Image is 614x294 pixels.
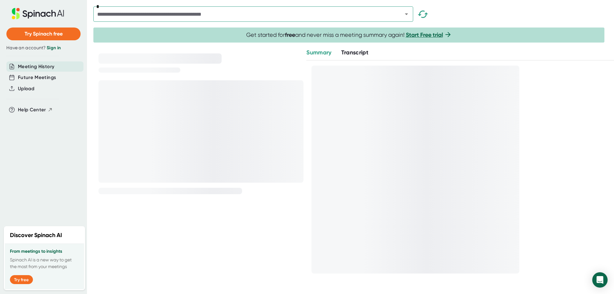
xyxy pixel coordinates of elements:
div: Have an account? [6,45,81,51]
div: Open Intercom Messenger [592,272,608,288]
a: Start Free trial [406,31,443,38]
p: Spinach AI is a new way to get the most from your meetings [10,257,79,270]
span: Summary [306,49,331,56]
span: Transcript [341,49,369,56]
span: Try Spinach free [25,31,63,37]
span: Help Center [18,106,46,114]
a: Sign in [47,45,61,51]
h3: From meetings to insights [10,249,79,254]
button: Open [402,10,411,19]
button: Meeting History [18,63,54,70]
button: Summary [306,48,331,57]
button: Future Meetings [18,74,56,81]
button: Help Center [18,106,53,114]
span: Get started for and never miss a meeting summary again! [246,31,452,39]
b: free [285,31,295,38]
button: Try free [10,275,33,284]
button: Upload [18,85,34,92]
h2: Discover Spinach AI [10,231,62,240]
button: Try Spinach free [6,28,81,40]
button: Transcript [341,48,369,57]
